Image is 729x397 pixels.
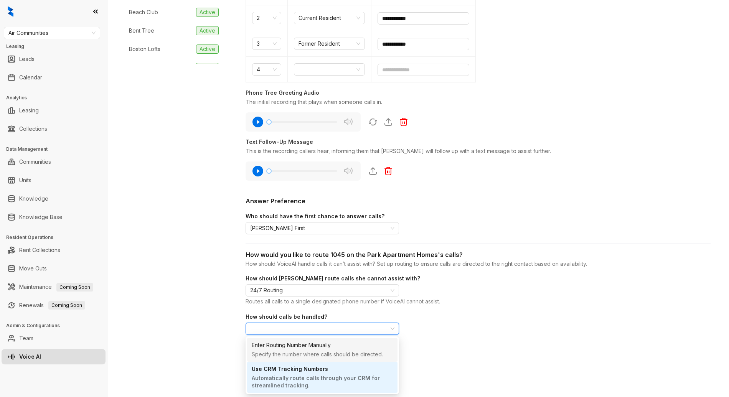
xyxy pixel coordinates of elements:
[257,64,277,75] span: 4
[2,209,106,225] li: Knowledge Base
[2,331,106,346] li: Team
[2,279,106,295] li: Maintenance
[129,26,154,35] div: Bent Tree
[19,103,39,118] a: Leasing
[2,51,106,67] li: Leads
[246,313,711,321] div: How should calls be handled?
[252,374,393,391] div: Automatically route calls through your CRM for streamlined tracking.
[299,12,360,24] span: Current Resident
[6,322,107,329] h3: Admin & Configurations
[8,27,96,39] span: Air Communities
[252,341,393,349] div: Enter Routing Number Manually
[6,234,107,241] h3: Resident Operations
[6,146,107,153] h3: Data Management
[48,301,85,310] span: Coming Soon
[2,298,106,313] li: Renewals
[246,98,711,106] div: The initial recording that plays when someone calls in.
[252,365,393,373] div: Use CRM Tracking Numbers
[2,103,106,118] li: Leasing
[246,212,711,221] div: Who should have the first chance to answer calls?
[19,261,47,276] a: Move Outs
[257,38,277,49] span: 3
[19,154,51,170] a: Communities
[6,43,107,50] h3: Leasing
[19,191,48,206] a: Knowledge
[252,351,393,360] div: Specify the number where calls should be directed.
[246,147,711,155] div: This is the recording callers hear, informing them that [PERSON_NAME] will follow up with a text ...
[8,6,13,17] img: logo
[129,8,158,16] div: Beach Club
[246,89,711,97] div: Phone Tree Greeting Audio
[2,261,106,276] li: Move Outs
[246,297,711,307] div: Routes all calls to a single designated phone number if VoiceAI cannot assist.
[129,63,183,72] div: [GEOGRAPHIC_DATA]
[19,121,47,137] a: Collections
[19,331,33,346] a: Team
[196,8,219,17] span: Active
[299,38,360,49] span: Former Resident
[2,70,106,85] li: Calendar
[19,51,35,67] a: Leads
[2,191,106,206] li: Knowledge
[19,242,60,258] a: Rent Collections
[247,362,397,393] div: Use CRM Tracking Numbers
[19,349,41,364] a: Voice AI
[196,44,219,54] span: Active
[129,45,160,53] div: Boston Lofts
[56,283,93,292] span: Coming Soon
[19,298,85,313] a: RenewalsComing Soon
[2,154,106,170] li: Communities
[2,349,106,364] li: Voice AI
[250,222,394,234] span: Kelsey Answers First
[246,260,711,268] div: How should VoiceAI handle calls it can’t assist with? Set up routing to ensure calls are directed...
[247,338,397,362] div: Enter Routing Number Manually
[2,242,106,258] li: Rent Collections
[246,250,711,260] div: How would you like to route 1045 on the Park Apartment Homes's calls?
[196,63,219,72] span: Active
[246,274,711,283] div: How should [PERSON_NAME] route calls she cannot assist with?
[250,285,394,296] span: 24/7 Routing
[246,196,711,206] div: Answer Preference
[257,12,277,24] span: 2
[19,70,42,85] a: Calendar
[6,94,107,101] h3: Analytics
[246,138,711,146] div: Text Follow-Up Message
[250,323,394,334] span: Use CRM Tracking Numbers
[196,26,219,35] span: Active
[19,173,31,188] a: Units
[2,173,106,188] li: Units
[19,209,63,225] a: Knowledge Base
[2,121,106,137] li: Collections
